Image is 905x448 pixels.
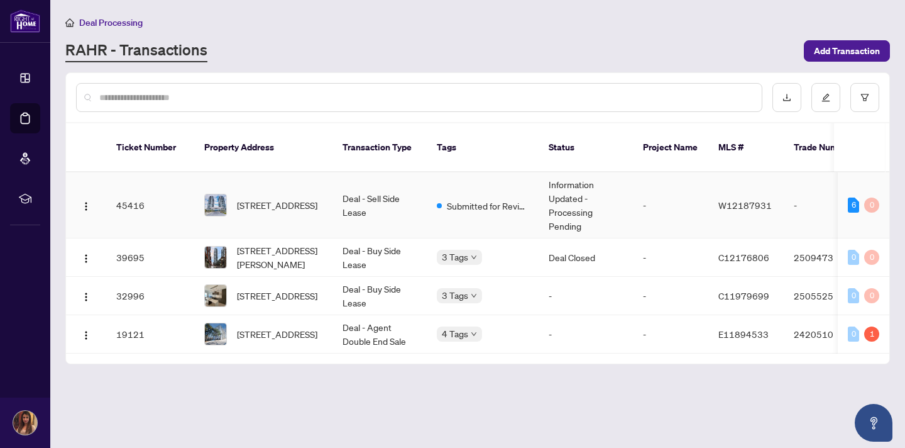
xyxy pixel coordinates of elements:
[205,247,226,268] img: thumbnail-img
[539,123,633,172] th: Status
[718,199,772,211] span: W12187931
[13,411,37,435] img: Profile Icon
[784,277,872,315] td: 2505525
[427,123,539,172] th: Tags
[237,327,317,341] span: [STREET_ADDRESS]
[65,18,74,27] span: home
[81,330,91,340] img: Logo
[471,331,477,337] span: down
[106,315,194,354] td: 19121
[814,41,880,61] span: Add Transaction
[784,315,872,354] td: 2420510
[633,315,708,354] td: -
[76,324,96,344] button: Logo
[106,123,194,172] th: Ticket Number
[848,288,859,303] div: 0
[633,238,708,277] td: -
[864,198,879,213] div: 0
[81,201,91,211] img: Logo
[106,172,194,238] td: 45416
[76,247,96,267] button: Logo
[850,83,879,112] button: filter
[782,93,791,102] span: download
[848,327,859,342] div: 0
[539,238,633,277] td: Deal Closed
[811,83,840,112] button: edit
[205,323,226,345] img: thumbnail-img
[539,315,633,354] td: -
[784,238,872,277] td: 2509473
[848,250,859,265] div: 0
[821,93,830,102] span: edit
[237,244,322,271] span: [STREET_ADDRESS][PERSON_NAME]
[633,172,708,238] td: -
[76,195,96,215] button: Logo
[79,17,143,28] span: Deal Processing
[332,123,427,172] th: Transaction Type
[708,123,784,172] th: MLS #
[332,315,427,354] td: Deal - Agent Double End Sale
[447,199,529,213] span: Submitted for Review
[442,327,468,341] span: 4 Tags
[106,277,194,315] td: 32996
[106,238,194,277] td: 39695
[442,288,468,303] span: 3 Tags
[718,252,769,263] span: C12176806
[237,289,317,303] span: [STREET_ADDRESS]
[772,83,801,112] button: download
[65,40,207,62] a: RAHR - Transactions
[237,198,317,212] span: [STREET_ADDRESS]
[864,250,879,265] div: 0
[10,9,40,33] img: logo
[332,172,427,238] td: Deal - Sell Side Lease
[784,123,872,172] th: Trade Number
[539,277,633,315] td: -
[633,123,708,172] th: Project Name
[205,285,226,306] img: thumbnail-img
[471,293,477,299] span: down
[442,250,468,264] span: 3 Tags
[784,172,872,238] td: -
[864,327,879,342] div: 1
[848,198,859,213] div: 6
[471,254,477,260] span: down
[332,238,427,277] td: Deal - Buy Side Lease
[804,40,890,62] button: Add Transaction
[205,194,226,216] img: thumbnail-img
[864,288,879,303] div: 0
[76,286,96,306] button: Logo
[539,172,633,238] td: Information Updated - Processing Pending
[81,292,91,302] img: Logo
[860,93,869,102] span: filter
[81,254,91,264] img: Logo
[332,277,427,315] td: Deal - Buy Side Lease
[633,277,708,315] td: -
[718,290,769,301] span: C11979699
[718,328,769,340] span: E11894533
[855,404,892,442] button: Open asap
[194,123,332,172] th: Property Address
